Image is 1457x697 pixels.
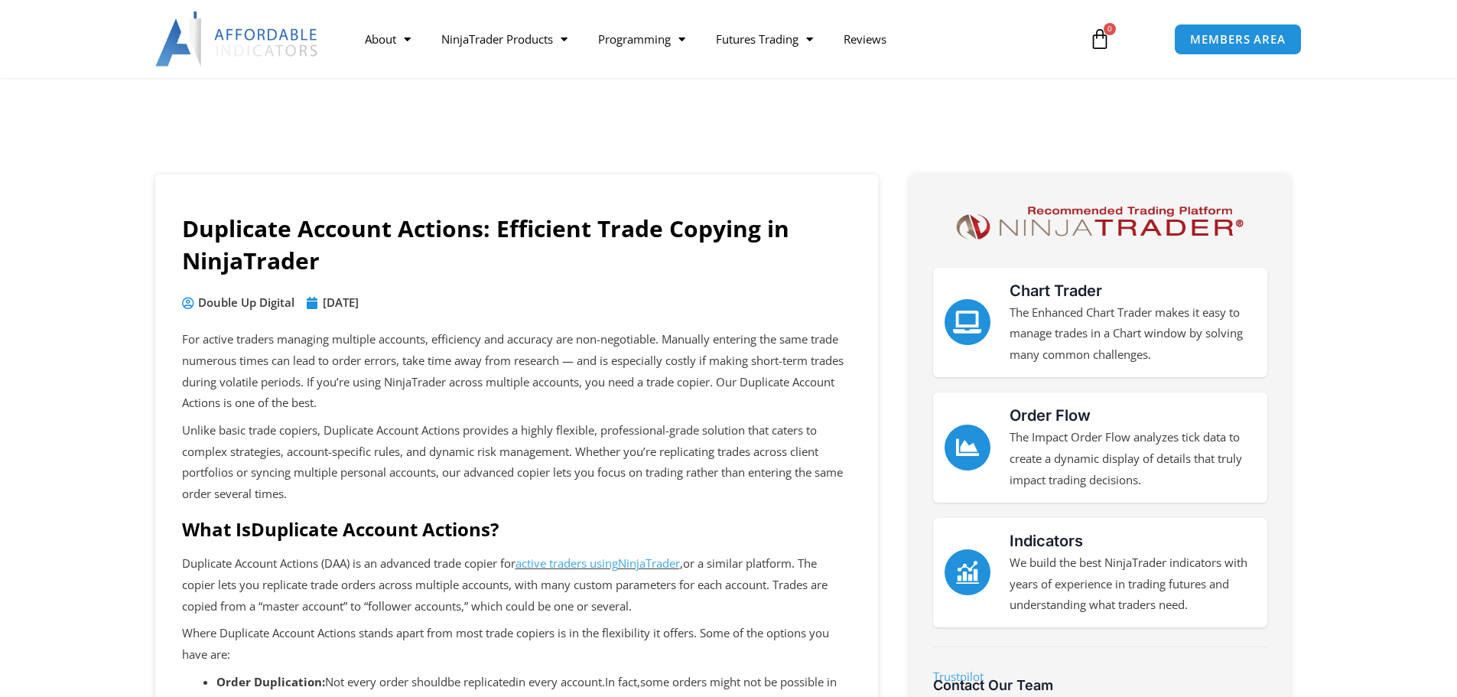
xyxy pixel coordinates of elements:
a: Reviews [828,21,902,57]
span: in every account. [515,674,605,689]
span: Duplicate Account Actions? [251,516,499,542]
nav: Menu [350,21,1072,57]
a: About [350,21,426,57]
p: The Impact Order Flow analyzes tick data to create a dynamic display of details that truly impact... [1010,427,1256,491]
a: Order Flow [945,425,990,471]
a: Indicators [945,549,990,595]
a: Chart Trader [945,299,990,345]
span: Double Up Digital [194,292,294,314]
a: NinjaTrader Products [426,21,583,57]
a: 0 [1066,17,1133,61]
a: active traders usingNinjaTrader [515,555,680,571]
span: or a similar platform. The copier lets you replicate trade orders across multiple accounts, with ... [182,555,828,614]
p: We build the best NinjaTrader indicators with years of experience in trading futures and understa... [1010,552,1256,617]
span: What I [182,516,242,542]
span: Not every order should [216,674,447,689]
span: , [680,555,683,571]
span: Duplicate Account Actions (DAA) is an advanced trade copier for [182,555,515,571]
span: Where Duplicate Account Actions stands apart from most trade copiers is in the flexibility it off... [182,625,829,662]
span: MEMBERS AREA [1190,34,1286,45]
span: active traders using [515,555,618,571]
span: NinjaTrader [618,555,680,571]
strong: Order Duplication: [216,674,325,689]
a: Futures Trading [701,21,828,57]
a: Trustpilot [933,669,984,684]
a: Indicators [1010,532,1083,550]
a: Order Flow [1010,406,1091,425]
img: NinjaTrader Logo | Affordable Indicators – NinjaTrader [949,201,1250,245]
h1: Duplicate Account Actions: Efficient Trade Copying in NinjaTrader [182,213,851,277]
img: LogoAI | Affordable Indicators – NinjaTrader [155,11,320,67]
a: Programming [583,21,701,57]
h3: Contact Our Team [933,676,1267,694]
span: 0 [1104,23,1116,35]
span: s [242,516,251,542]
a: MEMBERS AREA [1174,24,1302,55]
p: The Enhanced Chart Trader makes it easy to manage trades in a Chart window by solving many common... [1010,302,1256,366]
time: [DATE] [323,295,359,310]
span: be replicated [447,674,515,689]
span: For active traders managing multiple accounts, efficiency and accuracy are non-negotiable. Manual... [182,331,844,411]
span: Unlike basic trade copiers, Duplicate Account Actions provides a highly flexible, professional-gr... [182,422,843,502]
a: Chart Trader [1010,282,1102,300]
span: In fact, [605,674,640,689]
